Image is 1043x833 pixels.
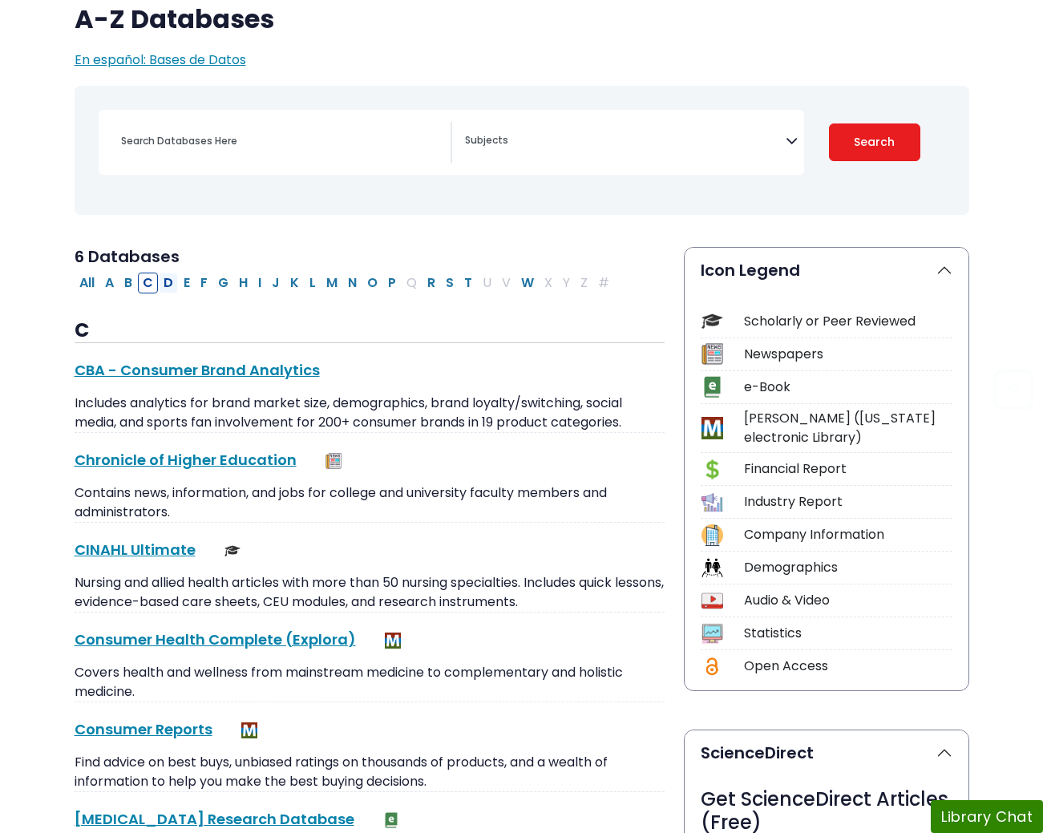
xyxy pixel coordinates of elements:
div: Newspapers [744,345,952,364]
button: Filter Results K [285,273,304,293]
button: Filter Results F [196,273,212,293]
img: Icon Industry Report [701,491,723,513]
p: Nursing and allied health articles with more than 50 nursing specialties. Includes quick lessons,... [75,573,665,612]
img: Newspapers [325,453,342,469]
div: Audio & Video [744,591,952,610]
a: CBA - Consumer Brand Analytics [75,360,320,380]
img: Icon Open Access [702,656,722,677]
textarea: Search [465,135,786,148]
button: Filter Results T [459,273,477,293]
button: ScienceDirect [685,730,968,775]
div: Financial Report [744,459,952,479]
button: Filter Results D [159,273,178,293]
button: Filter Results R [422,273,440,293]
div: Company Information [744,525,952,544]
button: Filter Results B [119,273,137,293]
button: Filter Results A [100,273,119,293]
button: Filter Results E [179,273,195,293]
button: Library Chat [931,800,1043,833]
img: Icon Financial Report [701,459,723,480]
img: Icon Demographics [701,557,723,579]
div: Open Access [744,657,952,676]
button: Filter Results W [516,273,539,293]
button: Icon Legend [685,248,968,293]
img: Scholarly or Peer Reviewed [224,543,241,559]
div: Demographics [744,558,952,577]
img: Icon e-Book [701,376,723,398]
img: Icon Audio & Video [701,590,723,612]
p: Covers health and wellness from mainstream medicine to complementary and holistic medicine. [75,663,665,702]
img: Icon MeL (Michigan electronic Library) [701,417,723,439]
a: En español: Bases de Datos [75,51,246,69]
h3: C [75,319,665,343]
img: MeL (Michigan electronic Library) [241,722,257,738]
div: e-Book [744,378,952,397]
button: Filter Results N [343,273,362,293]
img: e-Book [383,812,399,828]
a: [MEDICAL_DATA] Research Database [75,809,354,829]
p: Includes analytics for brand market size, demographics, brand loyalty/switching, social media, an... [75,394,665,432]
button: Filter Results P [383,273,401,293]
button: Filter Results M [321,273,342,293]
button: Filter Results J [267,273,285,293]
div: Industry Report [744,492,952,512]
img: Icon Company Information [701,524,723,546]
button: Filter Results L [305,273,321,293]
p: Find advice on best buys, unbiased ratings on thousands of products, and a wealth of information ... [75,753,665,791]
p: Contains news, information, and jobs for college and university faculty members and administrators. [75,483,665,522]
span: 6 Databases [75,245,180,268]
a: Consumer Health Complete (Explora) [75,629,356,649]
button: Submit for Search Results [829,123,920,161]
a: CINAHL Ultimate [75,540,196,560]
div: Alpha-list to filter by first letter of database name [75,273,616,291]
h1: A-Z Databases [75,4,969,34]
nav: Search filters [75,86,969,215]
a: Back to Top [988,376,1039,402]
input: Search database by title or keyword [111,129,451,152]
button: Filter Results S [441,273,459,293]
button: Filter Results O [362,273,382,293]
a: Consumer Reports [75,719,212,739]
img: Icon Statistics [701,623,723,645]
div: Statistics [744,624,952,643]
button: Filter Results G [213,273,233,293]
button: Filter Results C [138,273,158,293]
div: Scholarly or Peer Reviewed [744,312,952,331]
img: MeL (Michigan electronic Library) [385,633,401,649]
button: All [75,273,99,293]
button: Filter Results I [253,273,266,293]
img: Icon Newspapers [701,343,723,365]
img: Icon Scholarly or Peer Reviewed [701,310,723,332]
button: Filter Results H [234,273,253,293]
a: Chronicle of Higher Education [75,450,297,470]
div: [PERSON_NAME] ([US_STATE] electronic Library) [744,409,952,447]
